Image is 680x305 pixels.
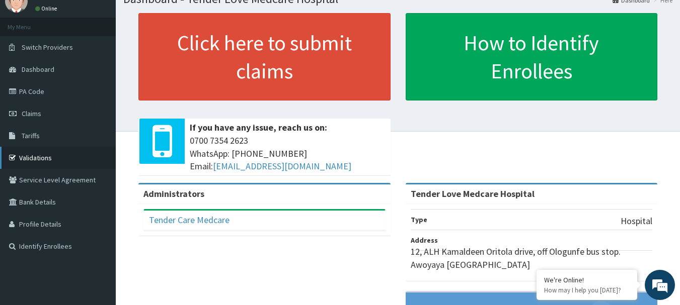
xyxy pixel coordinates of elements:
b: Administrators [143,188,204,199]
p: Hospital [621,215,652,228]
textarea: Type your message and hit 'Enter' [5,200,192,236]
span: 0700 7354 2623 WhatsApp: [PHONE_NUMBER] Email: [190,134,386,173]
b: If you have any issue, reach us on: [190,122,327,133]
span: Tariffs [22,131,40,140]
span: Dashboard [22,65,54,74]
a: [EMAIL_ADDRESS][DOMAIN_NAME] [213,160,351,172]
img: d_794563401_company_1708531726252_794563401 [19,50,41,75]
b: Type [411,215,427,224]
div: Minimize live chat window [165,5,189,29]
strong: Tender Love Medcare Hospital [411,188,535,199]
a: How to Identify Enrollees [406,13,658,100]
div: Chat with us now [52,56,169,69]
span: We're online! [58,89,139,191]
div: We're Online! [544,275,630,284]
span: Claims [22,109,41,118]
p: 12, ALH Kamaldeen Oritola drive, off Ologunfe bus stop. Awoyaya [GEOGRAPHIC_DATA] [411,245,653,271]
a: Click here to submit claims [138,13,391,100]
p: How may I help you today? [544,286,630,294]
span: Switch Providers [22,43,73,52]
a: Tender Care Medcare [149,214,230,226]
b: Address [411,236,438,245]
a: Online [35,5,59,12]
